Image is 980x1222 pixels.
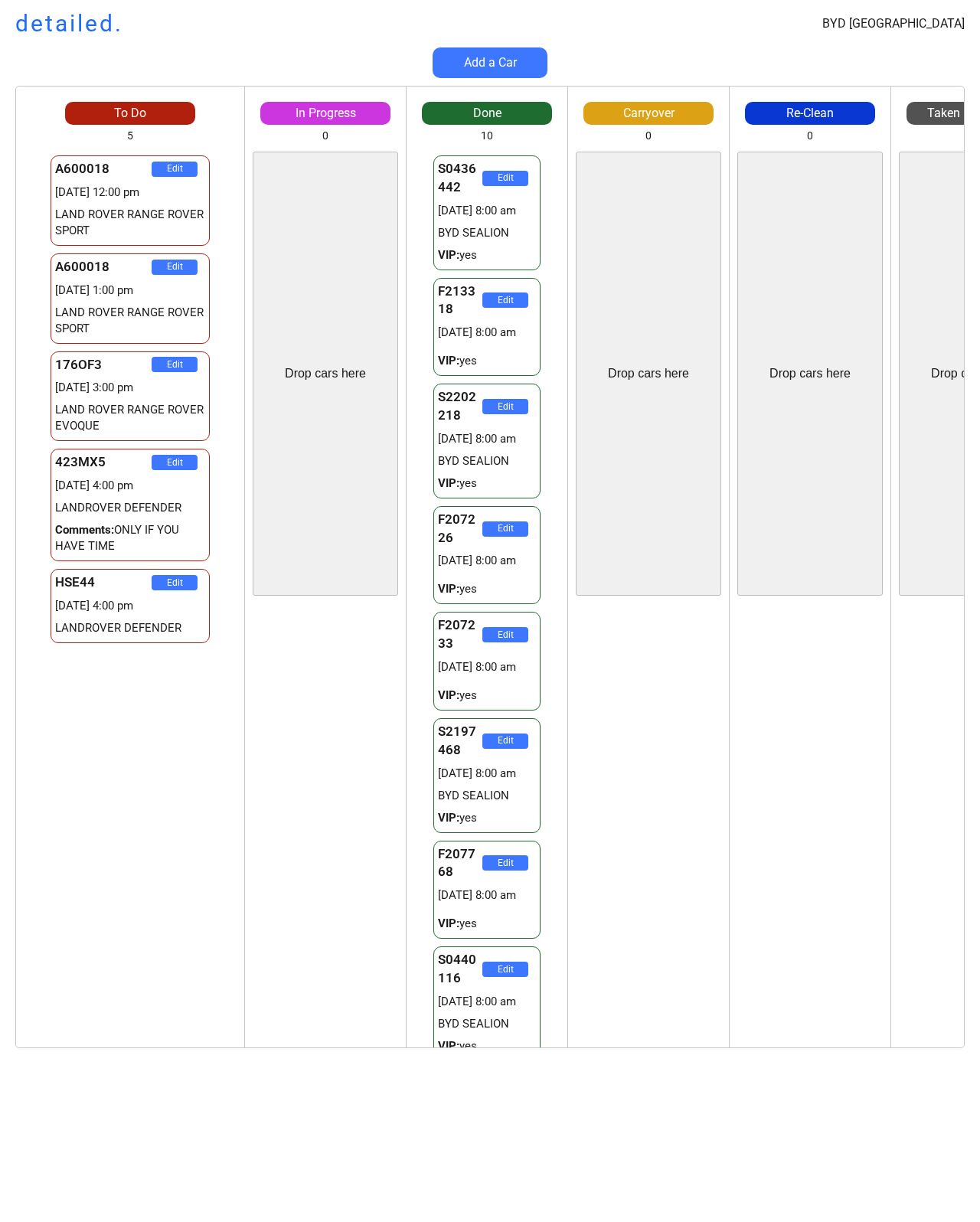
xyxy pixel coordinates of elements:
button: Edit [482,855,528,871]
div: Done [422,105,552,122]
div: To Do [65,105,195,122]
button: Edit [482,627,528,642]
div: Drop cars here [285,365,366,382]
div: 423MX5 [55,453,152,472]
button: Edit [152,455,198,470]
div: yes [438,1038,536,1054]
div: Carryover [583,105,714,122]
button: Edit [482,962,528,977]
strong: VIP: [438,811,459,825]
div: S0436442 [438,160,482,197]
div: S2197468 [438,723,482,760]
div: [DATE] 12:00 pm [55,185,205,201]
div: yes [438,353,536,369]
button: Edit [152,575,198,590]
div: A600018 [55,160,152,178]
div: F207233 [438,616,482,653]
strong: VIP: [438,688,459,702]
strong: VIP: [438,916,459,930]
strong: VIP: [438,1039,459,1053]
button: Edit [152,357,198,372]
div: F207226 [438,511,482,547]
div: 0 [807,129,813,144]
button: Edit [482,521,528,537]
div: yes [438,916,536,932]
div: 0 [645,129,652,144]
div: [DATE] 8:00 am [438,203,536,219]
div: yes [438,810,536,826]
div: LANDROVER DEFENDER [55,620,205,636]
div: BYD SEALION [438,225,536,241]
button: Add a Car [433,47,547,78]
div: LANDROVER DEFENDER [55,500,205,516]
strong: VIP: [438,582,459,596]
div: [DATE] 8:00 am [438,431,536,447]
button: Edit [482,171,528,186]
div: BYD [GEOGRAPHIC_DATA] [822,15,965,32]
div: Re-Clean [745,105,875,122]
div: BYD SEALION [438,1016,536,1032]
div: HSE44 [55,573,152,592]
div: LAND ROVER RANGE ROVER EVOQUE [55,402,205,434]
strong: VIP: [438,248,459,262]
div: In Progress [260,105,390,122]
div: 176OF3 [55,356,152,374]
div: LAND ROVER RANGE ROVER SPORT [55,305,205,337]
button: Edit [482,734,528,749]
div: BYD SEALION [438,453,536,469]
div: 0 [322,129,328,144]
button: Edit [482,399,528,414]
div: Drop cars here [608,365,689,382]
div: [DATE] 1:00 pm [55,283,205,299]
div: S0440116 [438,951,482,988]
div: LAND ROVER RANGE ROVER SPORT [55,207,205,239]
div: F213318 [438,283,482,319]
div: BYD SEALION [438,788,536,804]
div: Drop cars here [769,365,851,382]
div: F207768 [438,845,482,882]
div: [DATE] 8:00 am [438,994,536,1010]
div: yes [438,581,536,597]
div: [DATE] 8:00 am [438,553,536,569]
div: [DATE] 8:00 am [438,659,536,675]
button: Edit [482,292,528,308]
div: [DATE] 4:00 pm [55,598,205,614]
div: yes [438,688,536,704]
div: [DATE] 8:00 am [438,766,536,782]
div: S2202218 [438,388,482,425]
div: [DATE] 4:00 pm [55,478,205,494]
strong: VIP: [438,476,459,490]
button: Edit [152,162,198,177]
div: yes [438,475,536,492]
div: ONLY IF YOU HAVE TIME [55,522,205,554]
div: [DATE] 3:00 pm [55,380,205,396]
div: A600018 [55,258,152,276]
h1: detailed. [15,8,123,40]
div: [DATE] 8:00 am [438,325,536,341]
div: yes [438,247,536,263]
button: Edit [152,260,198,275]
div: [DATE] 8:00 am [438,887,536,903]
strong: Comments: [55,523,114,537]
div: 5 [127,129,133,144]
div: 10 [481,129,493,144]
strong: VIP: [438,354,459,368]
